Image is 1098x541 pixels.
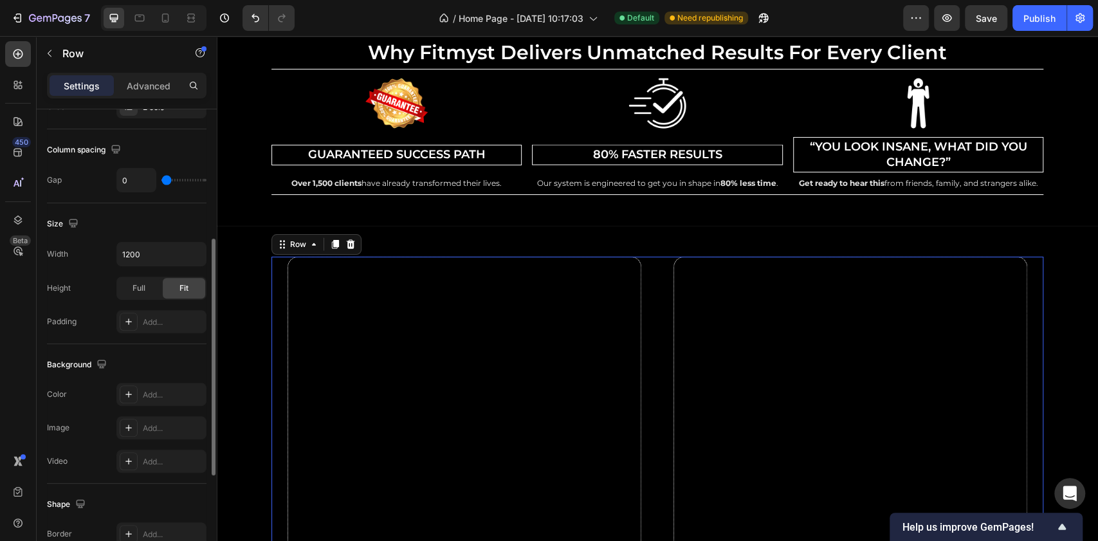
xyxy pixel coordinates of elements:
[117,243,206,266] input: Auto
[5,5,96,31] button: 7
[1023,12,1056,25] div: Publish
[10,235,31,246] div: Beta
[677,12,743,24] span: Need republishing
[47,422,69,434] div: Image
[503,142,559,152] strong: 80% less time
[64,79,100,93] p: Settings
[47,282,71,294] div: Height
[902,519,1070,535] button: Show survey - Help us improve GemPages!
[453,12,456,25] span: /
[75,142,145,152] strong: Over 1,500 clients
[1012,5,1066,31] button: Publish
[47,356,109,374] div: Background
[179,282,188,294] span: Fit
[47,496,88,513] div: Shape
[47,215,81,233] div: Size
[316,110,564,127] h2: 80% Faster Results
[581,142,667,152] strong: Get ready to hear this
[56,140,304,154] p: have already transformed their lives.
[133,282,145,294] span: Full
[965,5,1007,31] button: Save
[409,36,471,98] img: gempages_558712889062458270-9f84a70c-2307-4f0d-9ae4-2ff268586f74.png
[47,142,124,159] div: Column spacing
[578,102,825,135] h2: “You look insane, what did you change?”
[902,521,1054,533] span: Help us improve GemPages!
[143,389,203,401] div: Add...
[217,36,1098,541] iframe: Design area
[316,140,564,154] p: Our system is engineered to get you in shape in .
[56,110,304,127] h2: Guaranteed Success Path
[47,528,72,540] div: Border
[627,12,654,24] span: Default
[242,5,295,31] div: Undo/Redo
[670,36,733,98] img: gempages_558712889062458270-729d0ced-c43a-4544-8a72-5fccc43abe19.png
[71,203,92,214] div: Row
[62,46,172,61] p: Row
[84,10,90,26] p: 7
[47,316,77,327] div: Padding
[47,455,68,467] div: Video
[127,79,170,93] p: Advanced
[143,456,203,468] div: Add...
[143,529,203,540] div: Add...
[143,316,203,328] div: Add...
[578,140,825,154] p: from friends, family, and strangers alike.
[47,248,68,260] div: Width
[47,174,62,186] div: Gap
[976,13,997,24] span: Save
[459,12,583,25] span: Home Page - [DATE] 10:17:03
[143,423,203,434] div: Add...
[1054,478,1085,509] div: Open Intercom Messenger
[117,169,156,192] input: Auto
[12,137,31,147] div: 450
[47,389,67,400] div: Color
